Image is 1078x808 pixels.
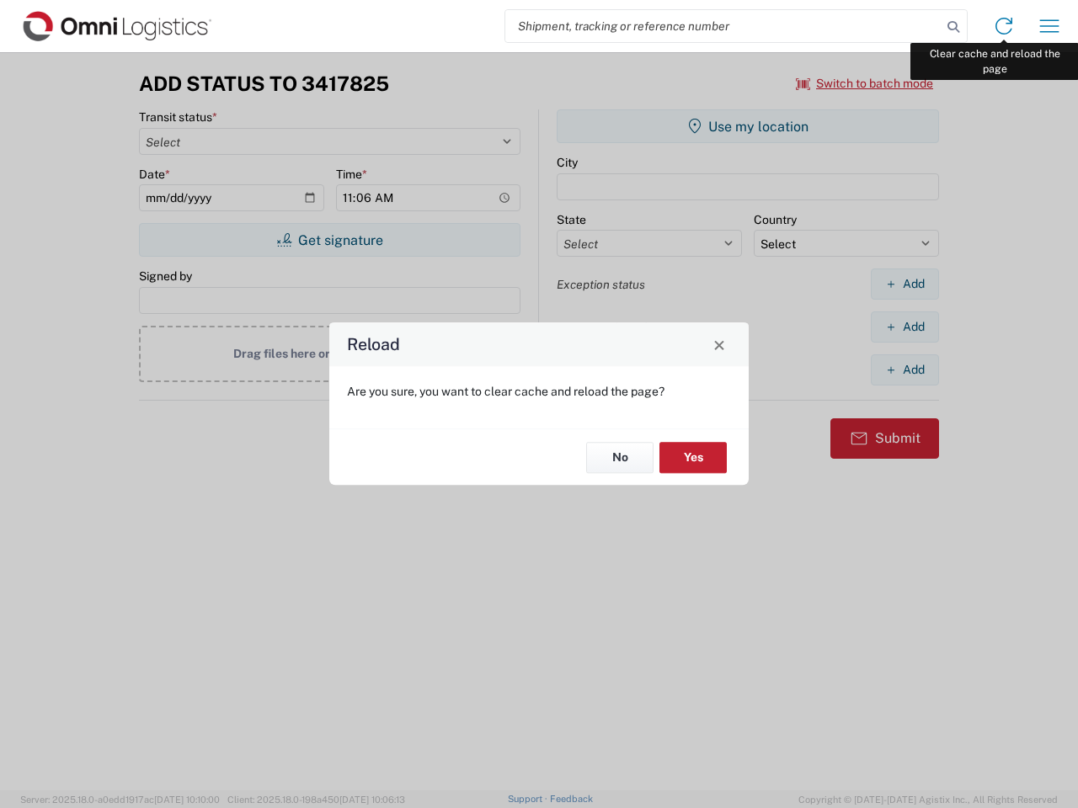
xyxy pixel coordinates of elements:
button: No [586,442,654,473]
button: Close [707,332,731,356]
button: Yes [659,442,727,473]
input: Shipment, tracking or reference number [505,10,942,42]
p: Are you sure, you want to clear cache and reload the page? [347,384,731,399]
h4: Reload [347,332,400,357]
